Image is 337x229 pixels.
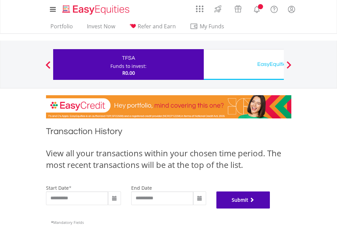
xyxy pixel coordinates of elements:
[232,3,244,14] img: vouchers-v2.svg
[228,2,248,14] a: Vouchers
[48,23,76,33] a: Portfolio
[131,185,152,191] label: end date
[41,65,55,71] button: Previous
[46,125,291,141] h1: Transaction History
[190,22,234,31] span: My Funds
[122,70,135,76] span: R0.00
[110,63,147,70] div: Funds to invest:
[265,2,283,15] a: FAQ's and Support
[46,185,69,191] label: start date
[216,191,270,209] button: Submit
[138,23,176,30] span: Refer and Earn
[51,220,84,225] span: Mandatory Fields
[282,65,296,71] button: Next
[60,2,132,15] a: Home page
[46,147,291,171] div: View all your transactions within your chosen time period. The most recent transactions will be a...
[212,3,224,14] img: thrive-v2.svg
[126,23,179,33] a: Refer and Earn
[84,23,118,33] a: Invest Now
[192,2,208,13] a: AppsGrid
[196,5,203,13] img: grid-menu-icon.svg
[61,4,132,15] img: EasyEquities_Logo.png
[46,95,291,118] img: EasyCredit Promotion Banner
[57,53,200,63] div: TFSA
[248,2,265,15] a: Notifications
[283,2,300,17] a: My Profile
